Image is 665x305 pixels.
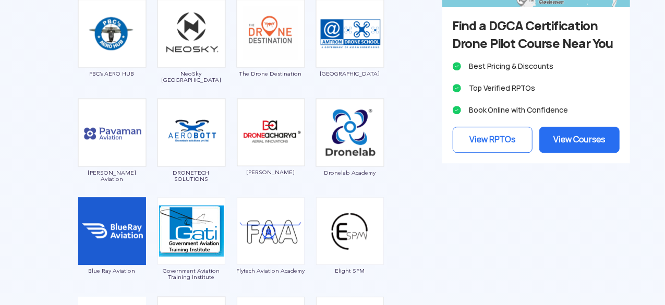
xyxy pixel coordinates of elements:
[316,98,384,167] img: ic_dronelab_new.png
[453,59,620,74] li: Best Pricing & Discounts
[157,28,226,83] a: NeoSky [GEOGRAPHIC_DATA]
[78,98,147,167] img: ic_pavaman.png
[316,70,384,77] span: [GEOGRAPHIC_DATA]
[158,197,225,265] img: ic_governmentaviation.png
[237,197,305,265] img: ic_flytechaviation.png
[157,70,226,83] span: NeoSky [GEOGRAPHIC_DATA]
[453,17,620,53] h3: Find a DGCA Certification Drone Pilot Course Near You
[453,127,533,153] a: View RPTOs
[157,267,226,280] span: Government Aviation Training Institute
[157,169,226,182] span: DRONETECH SOLUTIONS
[236,169,305,175] span: [PERSON_NAME]
[78,267,147,274] span: Blue Ray Aviation
[78,28,147,77] a: PBC’s AERO HUB
[316,267,384,274] span: Elight SPM
[236,28,305,77] a: The Drone Destination
[78,197,146,265] img: ic_blueray.png
[316,127,384,176] a: Dronelab Academy
[78,169,147,182] span: [PERSON_NAME] Aviation
[453,81,620,95] li: Top Verified RPTOs
[157,98,226,167] img: bg_droneteech.png
[453,103,620,117] li: Book Online with Confidence
[157,127,226,182] a: DRONETECH SOLUTIONS
[236,127,305,176] a: [PERSON_NAME]
[78,127,147,182] a: [PERSON_NAME] Aviation
[78,70,147,77] span: PBC’s AERO HUB
[236,98,305,166] img: ic_dronacharyaaerial.png
[539,127,620,153] a: View Courses
[316,197,384,265] img: img_elight.png
[316,169,384,176] span: Dronelab Academy
[236,70,305,77] span: The Drone Destination
[236,267,305,274] span: Flytech Aviation Academy
[316,28,384,77] a: [GEOGRAPHIC_DATA]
